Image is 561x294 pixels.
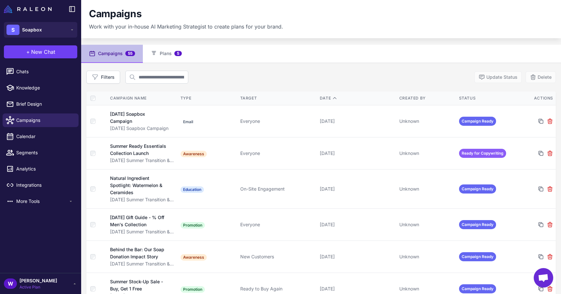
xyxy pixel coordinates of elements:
[4,22,77,38] button: SSoapbox
[19,277,57,284] span: [PERSON_NAME]
[6,25,19,35] div: S
[320,285,394,292] div: [DATE]
[110,111,168,125] div: [DATE] Soapbox Campaign
[240,95,315,101] div: Target
[459,252,496,261] span: Campaign Ready
[399,221,454,228] div: Unknown
[16,133,73,140] span: Calendar
[399,185,454,193] div: Unknown
[16,182,73,189] span: Integrations
[399,253,454,260] div: Unknown
[399,95,454,101] div: Created By
[320,221,394,228] div: [DATE]
[320,118,394,125] div: [DATE]
[459,284,496,293] span: Campaign Ready
[3,97,79,111] a: Brief Design
[526,71,556,83] button: Delete
[516,91,556,105] th: Actions
[110,95,174,101] div: Campaign Name
[110,143,169,157] div: Summer Ready Essentials Collection Launch
[4,45,77,58] button: +New Chat
[320,253,394,260] div: [DATE]
[240,285,315,292] div: Ready to Buy Again
[4,5,52,13] img: Raleon Logo
[399,118,454,125] div: Unknown
[534,268,553,288] div: Open chat
[459,184,496,194] span: Campaign Ready
[110,125,174,132] div: [DATE] Soapbox Campaign
[399,150,454,157] div: Unknown
[320,95,394,101] div: Date
[110,278,169,292] div: Summer Stock-Up Sale - Buy, Get 1 Free
[16,165,73,172] span: Analytics
[19,284,57,290] span: Active Plan
[22,26,42,33] span: Soapbox
[4,278,17,289] div: W
[125,51,135,56] span: 55
[181,186,204,193] span: Education
[240,150,315,157] div: Everyone
[3,162,79,176] a: Analytics
[110,260,174,267] div: [DATE] Summer Transition & [DATE] Focus
[16,84,73,91] span: Knowledge
[81,45,143,63] button: Campaigns55
[181,151,207,157] span: Awareness
[110,175,170,196] div: Natural Ingredient Spotlight: Watermelon & Ceramides
[86,71,120,84] button: Filters
[89,8,142,20] h1: Campaigns
[181,286,205,293] span: Promotion
[459,95,514,101] div: Status
[181,119,196,125] span: Email
[3,146,79,159] a: Segments
[26,48,30,56] span: +
[3,65,79,78] a: Chats
[3,178,79,192] a: Integrations
[240,118,315,125] div: Everyone
[399,285,454,292] div: Unknown
[459,220,496,229] span: Campaign Ready
[174,51,182,56] span: 5
[320,150,394,157] div: [DATE]
[16,149,73,156] span: Segments
[4,5,54,13] a: Raleon Logo
[3,81,79,95] a: Knowledge
[181,254,207,261] span: Awareness
[110,196,174,203] div: [DATE] Summer Transition & [DATE] Focus
[16,198,68,205] span: More Tools
[320,185,394,193] div: [DATE]
[474,71,522,83] button: Update Status
[16,100,73,108] span: Brief Design
[16,117,73,124] span: Campaigns
[16,68,73,75] span: Chats
[89,23,283,30] p: Work with your in-house AI Marketing Strategist to create plans for your brand.
[240,221,315,228] div: Everyone
[110,214,169,228] div: [DATE] Gift Guide - % Off Men's Collection
[181,222,205,229] span: Promotion
[110,246,169,260] div: Behind the Bar: Our Soap Donation Impact Story
[143,45,190,63] button: Plans5
[240,185,315,193] div: On-Site Engagement
[31,48,55,56] span: New Chat
[3,113,79,127] a: Campaigns
[459,117,496,126] span: Campaign Ready
[3,130,79,143] a: Calendar
[181,95,235,101] div: Type
[459,149,506,158] span: Ready for Copywriting
[110,157,174,164] div: [DATE] Summer Transition & [DATE] Focus
[240,253,315,260] div: New Customers
[110,228,174,235] div: [DATE] Summer Transition & [DATE] Focus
